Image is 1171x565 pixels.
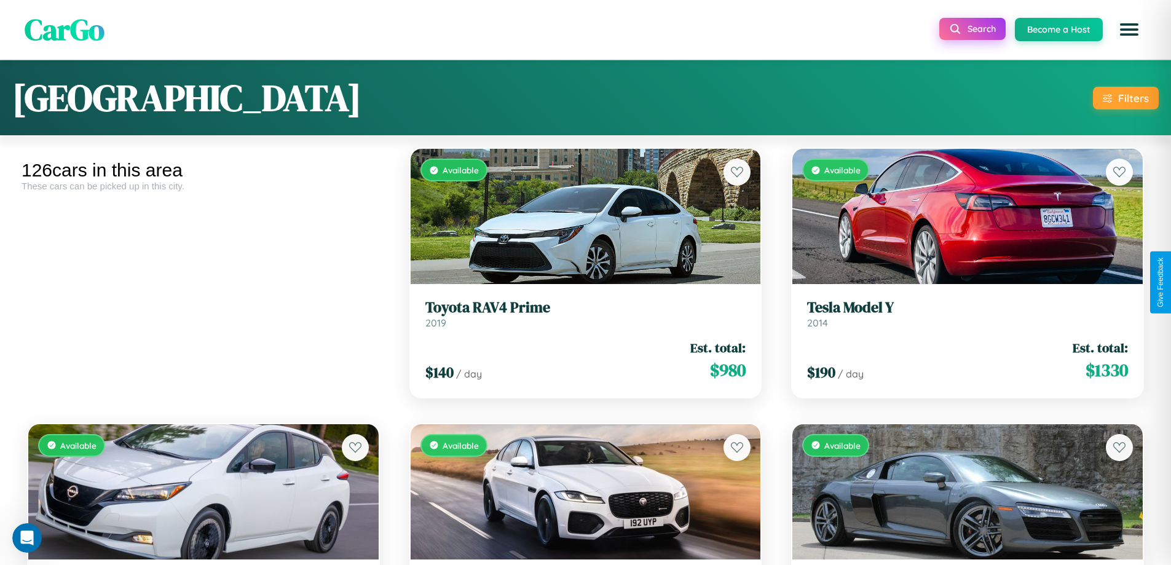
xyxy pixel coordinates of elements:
[1073,339,1128,357] span: Est. total:
[824,440,861,451] span: Available
[425,299,746,329] a: Toyota RAV4 Prime2019
[425,317,446,329] span: 2019
[824,165,861,175] span: Available
[425,299,746,317] h3: Toyota RAV4 Prime
[838,368,864,380] span: / day
[807,299,1128,329] a: Tesla Model Y2014
[12,523,42,553] iframe: Intercom live chat
[807,317,828,329] span: 2014
[807,362,835,382] span: $ 190
[807,299,1128,317] h3: Tesla Model Y
[1015,18,1103,41] button: Become a Host
[60,440,97,451] span: Available
[22,181,385,191] div: These cars can be picked up in this city.
[12,73,361,123] h1: [GEOGRAPHIC_DATA]
[425,362,454,382] span: $ 140
[25,9,104,50] span: CarGo
[968,23,996,34] span: Search
[939,18,1006,40] button: Search
[1086,358,1128,382] span: $ 1330
[1112,12,1146,47] button: Open menu
[456,368,482,380] span: / day
[443,440,479,451] span: Available
[710,358,746,382] span: $ 980
[443,165,479,175] span: Available
[22,160,385,181] div: 126 cars in this area
[1156,258,1165,307] div: Give Feedback
[1093,87,1159,109] button: Filters
[1118,92,1149,105] div: Filters
[690,339,746,357] span: Est. total:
